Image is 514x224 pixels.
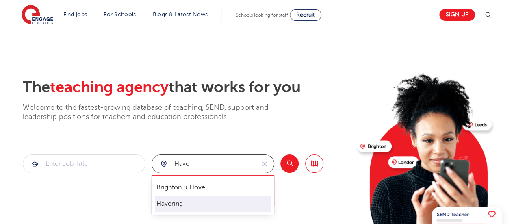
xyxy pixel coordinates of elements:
a: For Schools [104,11,136,17]
ul: Submit [155,179,271,212]
a: Blogs & Latest News [153,11,208,17]
div: Submit [23,154,145,173]
button: Clear [255,155,274,173]
span: teaching agency [50,78,169,96]
li: Havering [155,196,271,212]
a: Sign up [439,9,475,21]
span: Please select a city from the list of suggestions [152,175,274,207]
input: Submit [152,155,255,173]
p: Welcome to the fastest-growing database of teaching, SEND, support and leadership positions for t... [23,103,291,122]
div: Submit [152,154,274,173]
button: Search [280,154,299,173]
a: Find jobs [63,11,87,17]
span: Recruit [296,12,315,18]
img: Engage Education [22,5,53,25]
input: Submit [23,155,145,173]
h2: The that works for you [23,78,351,97]
li: Brighton & Hove [155,179,271,196]
span: Schools looking for staff [236,12,288,18]
a: Recruit [290,9,321,21]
